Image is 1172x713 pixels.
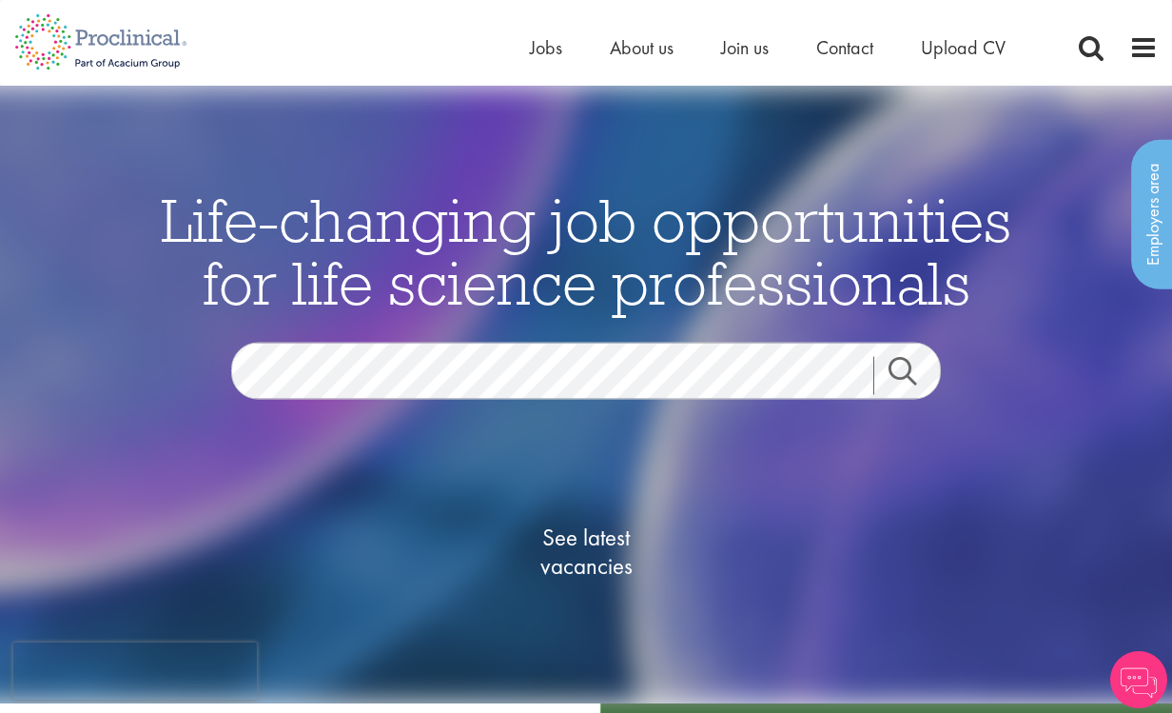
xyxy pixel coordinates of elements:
a: Upload CV [921,35,1006,60]
a: Jobs [530,35,562,60]
a: Job search submit button [873,357,955,395]
a: See latestvacancies [491,447,681,657]
a: About us [610,35,674,60]
a: Join us [721,35,769,60]
span: See latest vacancies [491,524,681,581]
iframe: reCAPTCHA [13,643,257,700]
img: Chatbot [1110,651,1167,708]
a: Contact [816,35,873,60]
span: Life-changing job opportunities for life science professionals [161,182,1011,321]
